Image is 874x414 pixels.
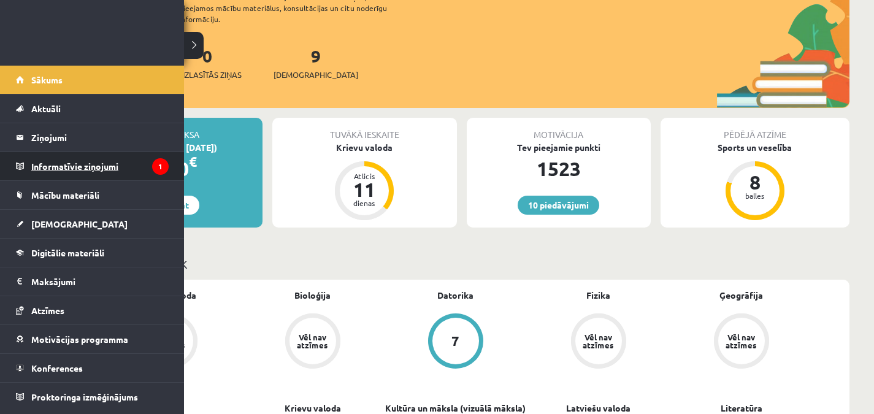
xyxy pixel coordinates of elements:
[274,69,358,81] span: [DEMOGRAPHIC_DATA]
[152,158,169,175] i: 1
[31,305,64,316] span: Atzīmes
[274,45,358,81] a: 9[DEMOGRAPHIC_DATA]
[437,289,473,302] a: Datorika
[31,267,169,296] legend: Maksājumi
[16,239,169,267] a: Digitālie materiāli
[16,325,169,353] a: Motivācijas programma
[16,354,169,382] a: Konferences
[31,74,63,85] span: Sākums
[173,45,242,81] a: 0Neizlasītās ziņas
[670,313,813,371] a: Vēl nav atzīmes
[581,333,616,349] div: Vēl nav atzīmes
[31,334,128,345] span: Motivācijas programma
[661,118,849,141] div: Pēdējā atzīme
[346,180,383,199] div: 11
[31,391,138,402] span: Proktoringa izmēģinājums
[737,172,773,192] div: 8
[384,313,527,371] a: 7
[13,21,112,52] a: Rīgas 1. Tālmācības vidusskola
[527,313,670,371] a: Vēl nav atzīmes
[724,333,759,349] div: Vēl nav atzīmes
[296,333,330,349] div: Vēl nav atzīmes
[31,103,61,114] span: Aktuāli
[31,123,169,151] legend: Ziņojumi
[272,141,456,222] a: Krievu valoda Atlicis 11 dienas
[31,247,104,258] span: Digitālie materiāli
[31,152,169,180] legend: Informatīvie ziņojumi
[189,153,197,171] span: €
[31,218,128,229] span: [DEMOGRAPHIC_DATA]
[661,141,849,154] div: Sports un veselība
[467,118,651,141] div: Motivācija
[518,196,599,215] a: 10 piedāvājumi
[16,66,169,94] a: Sākums
[661,141,849,222] a: Sports un veselība 8 balles
[16,94,169,123] a: Aktuāli
[467,154,651,183] div: 1523
[16,181,169,209] a: Mācību materiāli
[294,289,331,302] a: Bioloģija
[346,172,383,180] div: Atlicis
[272,141,456,154] div: Krievu valoda
[16,123,169,151] a: Ziņojumi
[16,296,169,324] a: Atzīmes
[719,289,763,302] a: Ģeogrāfija
[241,313,384,371] a: Vēl nav atzīmes
[16,383,169,411] a: Proktoringa izmēģinājums
[16,267,169,296] a: Maksājumi
[586,289,610,302] a: Fizika
[31,190,99,201] span: Mācību materiāli
[737,192,773,199] div: balles
[16,210,169,238] a: [DEMOGRAPHIC_DATA]
[16,152,169,180] a: Informatīvie ziņojumi1
[173,69,242,81] span: Neizlasītās ziņas
[451,334,459,348] div: 7
[346,199,383,207] div: dienas
[272,118,456,141] div: Tuvākā ieskaite
[467,141,651,154] div: Tev pieejamie punkti
[31,362,83,374] span: Konferences
[79,256,845,272] p: Mācību plāns 11.a2 JK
